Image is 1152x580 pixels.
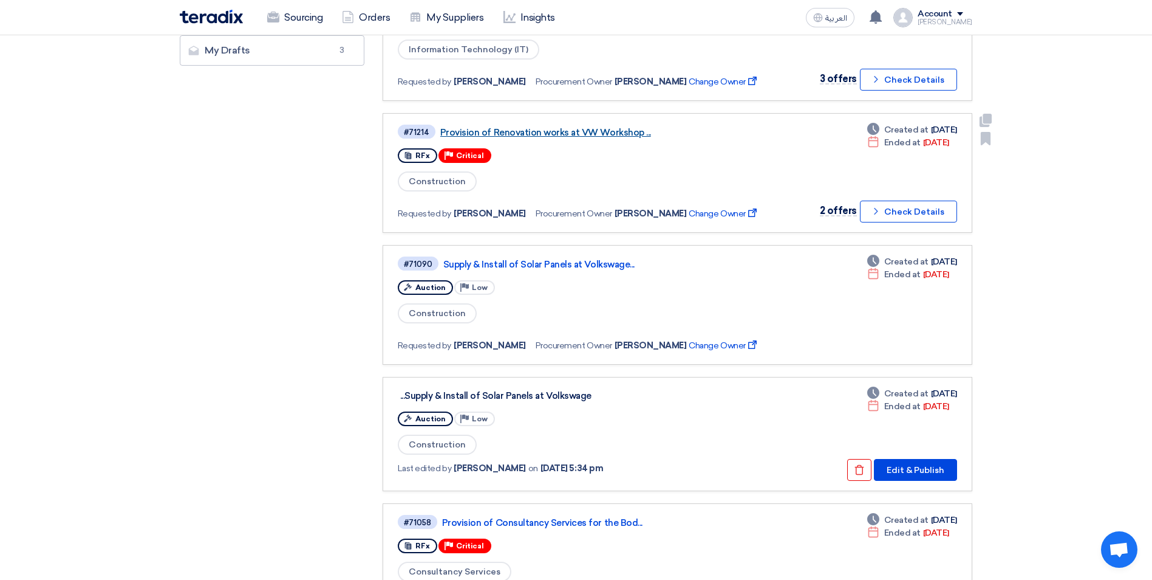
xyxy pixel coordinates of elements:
a: My Drafts3 [180,35,364,66]
a: Provision of Consultancy Services for the Bod... [442,517,746,528]
span: [DATE] [882,268,949,281]
span: [PERSON_NAME] [615,207,687,220]
div: Open chat [1101,531,1137,568]
a: Sourcing [257,4,332,31]
span: العربية [825,14,847,22]
a: Insights [494,4,565,31]
span: Created at [884,387,929,400]
span: Low [472,283,488,292]
div: [DATE] [867,136,949,149]
span: RFx [415,151,430,160]
span: Requested by [398,339,451,352]
span: Change Owner [689,339,758,352]
span: Requested by [398,75,451,88]
span: on [528,462,538,475]
span: Ended at [884,268,921,281]
span: [PERSON_NAME] [615,339,687,352]
span: Last edited by [398,462,451,475]
button: Edit & Publish [874,459,957,481]
span: Critical [456,151,484,160]
span: [PERSON_NAME] [454,207,526,220]
span: Change Owner [689,75,758,88]
span: [PERSON_NAME] [454,75,526,88]
span: Auction [415,283,446,292]
div: #71090 [404,260,432,268]
span: [PERSON_NAME] [454,462,526,475]
span: Procurement Owner [536,207,612,220]
span: 2 offers [820,205,857,216]
div: #71058 [404,519,431,526]
span: Construction [398,303,477,323]
span: Ended at [884,400,921,413]
span: Low [472,415,488,423]
div: [DATE] [867,514,957,526]
button: Check Details [860,69,957,91]
span: Procurement Owner [536,339,612,352]
img: profile_test.png [893,8,913,27]
span: 3 offers [820,73,857,85]
span: Ended at [884,136,921,149]
a: Orders [332,4,400,31]
a: My Suppliers [400,4,493,31]
img: Teradix logo [180,10,243,24]
span: 3 [335,44,349,57]
div: #71214 [404,128,429,136]
button: العربية [806,8,854,27]
span: [PERSON_NAME] [454,339,526,352]
div: [DATE] [867,526,949,539]
span: Ended at [884,526,921,539]
span: Created at [884,255,929,268]
span: [PERSON_NAME] [615,75,687,88]
div: [DATE] [867,123,957,136]
span: Change Owner [689,207,758,220]
span: Critical [456,542,484,550]
span: Procurement Owner [536,75,612,88]
a: Supply & Install of Solar Panels at Volkswage... [443,259,747,270]
div: [PERSON_NAME] [918,19,972,26]
div: Account [918,9,952,19]
span: Construction [398,171,477,192]
button: Check Details [860,201,957,223]
div: [DATE] [867,255,957,268]
a: Provision of Renovation works at VW Workshop ... [440,127,744,138]
span: Auction [415,415,446,423]
span: Information Technology (IT) [398,40,539,60]
span: Construction [398,435,477,455]
span: Requested by [398,207,451,220]
span: [DATE] [882,400,949,413]
span: RFx [415,542,430,550]
span: [DATE] 5:34 pm [540,462,603,475]
div: [DATE] [867,387,957,400]
div: Supply & Install of Solar Panels at Volkswagen Obour Branch [400,390,704,401]
span: Created at [884,123,929,136]
span: Created at [884,514,929,526]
